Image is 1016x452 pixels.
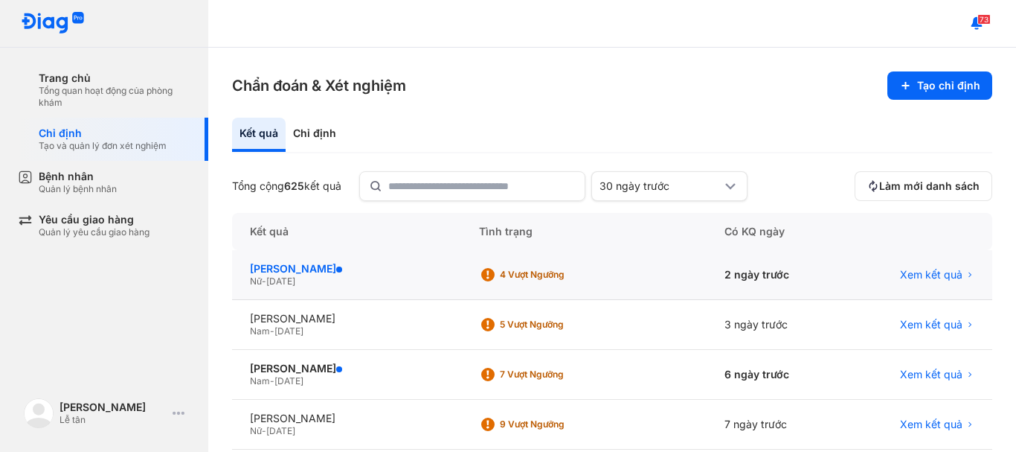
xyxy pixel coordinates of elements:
[232,179,341,193] div: Tổng cộng kết quả
[855,171,992,201] button: Làm mới danh sách
[707,300,843,350] div: 3 ngày trước
[286,118,344,152] div: Chỉ định
[900,268,962,281] span: Xem kết quả
[900,418,962,431] span: Xem kết quả
[39,170,117,183] div: Bệnh nhân
[232,118,286,152] div: Kết quả
[250,276,262,287] span: Nữ
[900,318,962,331] span: Xem kết quả
[24,398,54,428] img: logo
[232,213,461,250] div: Kết quả
[39,140,167,152] div: Tạo và quản lý đơn xét nghiệm
[500,269,619,281] div: 4 Vượt ngưỡng
[500,369,619,381] div: 7 Vượt ngưỡng
[707,250,843,300] div: 2 ngày trước
[250,362,443,375] div: [PERSON_NAME]
[60,414,167,426] div: Lễ tân
[284,179,304,192] span: 625
[250,375,270,386] span: Nam
[270,375,274,386] span: -
[707,350,843,400] div: 6 ngày trước
[250,312,443,325] div: [PERSON_NAME]
[60,401,167,414] div: [PERSON_NAME]
[39,71,190,85] div: Trang chủ
[879,179,980,193] span: Làm mới danh sách
[39,127,167,140] div: Chỉ định
[266,276,295,287] span: [DATE]
[250,425,262,436] span: Nữ
[39,183,117,195] div: Quản lý bệnh nhân
[461,213,707,250] div: Tình trạng
[274,375,303,386] span: [DATE]
[39,213,149,226] div: Yêu cầu giao hàng
[262,276,266,287] span: -
[250,325,270,337] span: Nam
[707,400,843,450] div: 7 ngày trước
[977,14,991,25] span: 73
[232,75,406,96] h3: Chẩn đoán & Xét nghiệm
[39,85,190,109] div: Tổng quan hoạt động của phòng khám
[266,425,295,436] span: [DATE]
[707,213,843,250] div: Có KQ ngày
[270,325,274,337] span: -
[500,319,619,331] div: 5 Vượt ngưỡng
[262,425,266,436] span: -
[900,368,962,381] span: Xem kết quả
[250,262,443,276] div: [PERSON_NAME]
[500,418,619,430] div: 9 Vượt ngưỡng
[250,412,443,425] div: [PERSON_NAME]
[274,325,303,337] span: [DATE]
[39,226,149,238] div: Quản lý yêu cầu giao hàng
[21,12,85,35] img: logo
[887,71,992,100] button: Tạo chỉ định
[599,179,721,193] div: 30 ngày trước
